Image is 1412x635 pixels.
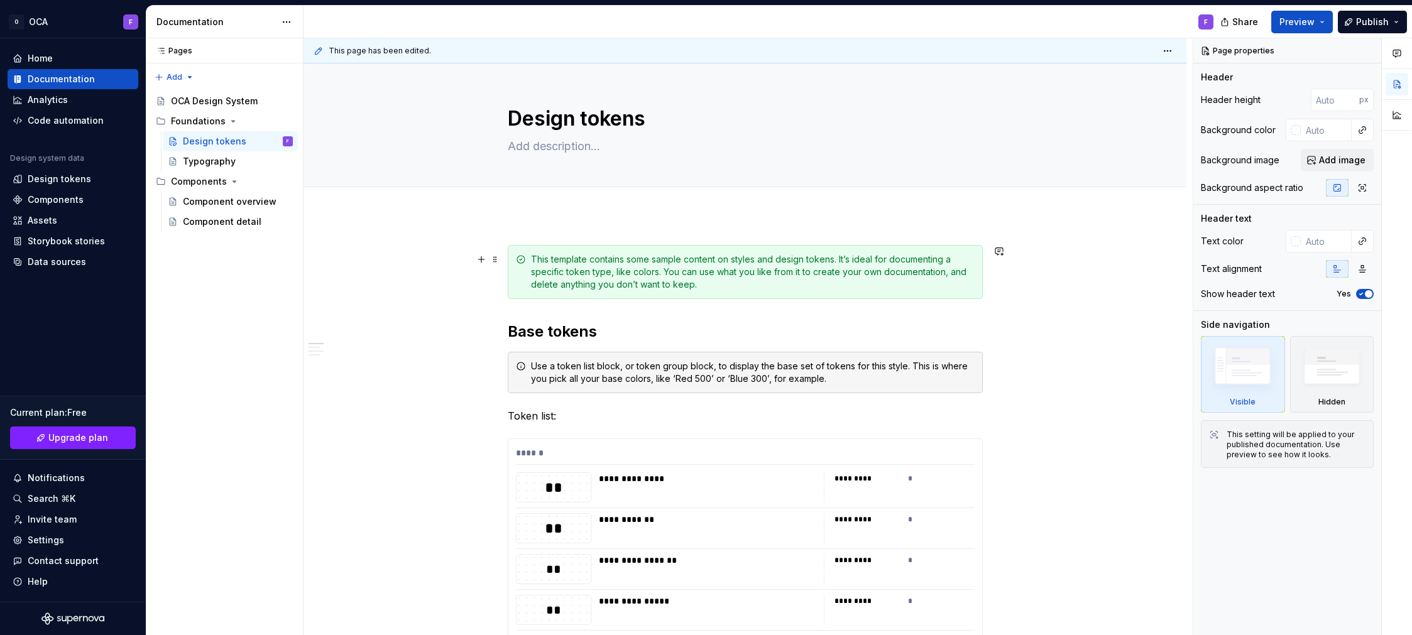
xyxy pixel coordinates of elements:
[28,555,99,567] div: Contact support
[8,551,138,571] button: Contact support
[8,111,138,131] a: Code automation
[1227,430,1365,460] div: This setting will be applied to your published documentation. Use preview to see how it looks.
[183,155,236,168] div: Typography
[171,175,227,188] div: Components
[1201,336,1285,413] div: Visible
[167,72,182,82] span: Add
[1337,289,1351,299] label: Yes
[28,73,95,85] div: Documentation
[1356,16,1389,28] span: Publish
[183,195,276,208] div: Component overview
[151,91,298,232] div: Page tree
[8,210,138,231] a: Assets
[1201,288,1275,300] div: Show header text
[1201,94,1261,106] div: Header height
[329,46,431,56] span: This page has been edited.
[28,513,77,526] div: Invite team
[1201,235,1244,247] div: Text color
[531,253,975,291] div: This template contains some sample content on styles and design tokens. It’s ideal for documentin...
[1301,119,1352,141] input: Auto
[151,111,298,131] div: Foundations
[1201,154,1279,166] div: Background image
[28,256,86,268] div: Data sources
[8,509,138,529] a: Invite team
[1319,154,1365,166] span: Add image
[1301,149,1374,171] button: Add image
[28,472,85,484] div: Notifications
[8,48,138,68] a: Home
[28,575,48,588] div: Help
[531,360,975,385] div: Use a token list block, or token group block, to display the base set of tokens for this style. T...
[1290,336,1374,413] div: Hidden
[508,408,983,423] p: Token list:
[1214,11,1266,33] button: Share
[10,153,84,163] div: Design system data
[8,489,138,509] button: Search ⌘K
[505,104,980,134] textarea: Design tokens
[151,68,198,86] button: Add
[163,212,298,232] a: Component detail
[48,431,108,444] span: Upgrade plan
[28,235,105,247] div: Storybook stories
[10,406,136,419] div: Current plan : Free
[8,252,138,272] a: Data sources
[10,426,136,449] button: Upgrade plan
[1230,397,1256,407] div: Visible
[1338,11,1407,33] button: Publish
[8,530,138,550] a: Settings
[183,135,246,148] div: Design tokens
[171,95,258,107] div: OCA Design System
[8,169,138,189] a: Design tokens
[1201,124,1276,136] div: Background color
[151,46,192,56] div: Pages
[163,131,298,151] a: Design tokensF
[41,612,104,625] svg: Supernova Logo
[3,8,143,35] button: OOCAF
[28,214,57,227] div: Assets
[1201,212,1252,225] div: Header text
[28,94,68,106] div: Analytics
[28,114,104,127] div: Code automation
[8,190,138,210] a: Components
[1318,397,1345,407] div: Hidden
[1359,95,1369,105] p: px
[28,492,75,505] div: Search ⌘K
[1311,89,1359,111] input: Auto
[151,171,298,192] div: Components
[1201,318,1270,331] div: Side navigation
[1301,230,1352,252] input: Auto
[156,16,275,28] div: Documentation
[151,91,298,111] a: OCA Design System
[8,572,138,592] button: Help
[1271,11,1333,33] button: Preview
[508,322,983,342] h2: Base tokens
[129,17,133,27] div: F
[1201,182,1303,194] div: Background aspect ratio
[8,231,138,251] a: Storybook stories
[29,16,48,28] div: OCA
[1232,16,1258,28] span: Share
[183,215,261,228] div: Component detail
[28,193,84,206] div: Components
[8,90,138,110] a: Analytics
[1279,16,1315,28] span: Preview
[9,14,24,30] div: O
[1201,263,1262,275] div: Text alignment
[163,192,298,212] a: Component overview
[171,115,226,128] div: Foundations
[28,173,91,185] div: Design tokens
[28,534,64,546] div: Settings
[1204,17,1208,27] div: F
[163,151,298,171] a: Typography
[28,52,53,65] div: Home
[8,468,138,488] button: Notifications
[8,69,138,89] a: Documentation
[287,135,289,148] div: F
[1201,71,1233,84] div: Header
